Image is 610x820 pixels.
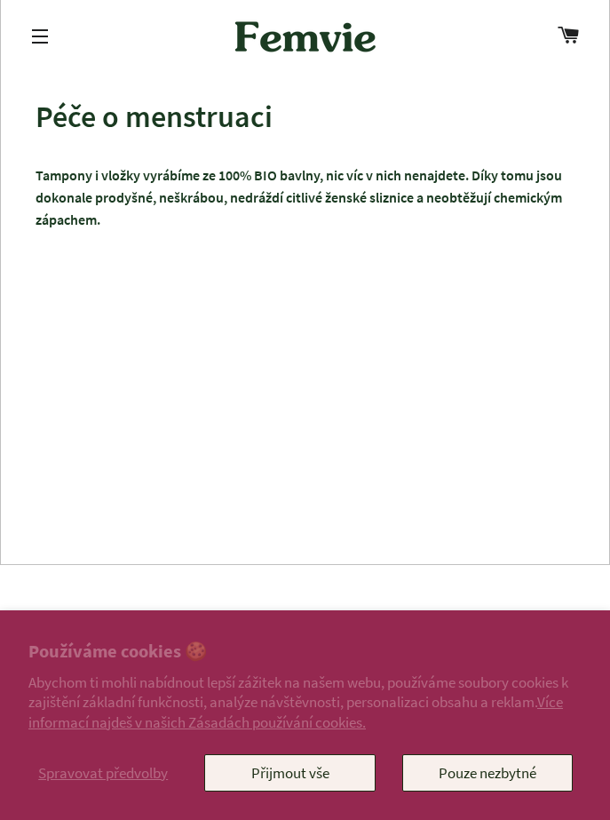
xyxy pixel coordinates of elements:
p: Abychom ti mohli nabídnout lepší zážitek na našem webu, používáme soubory cookies k zajištění zák... [28,673,582,731]
button: Přijmout vše [204,754,375,792]
img: Femvie [226,9,385,64]
h2: Používáme cookies 🍪 [28,639,582,665]
h2: Péče o menstruaci [36,98,575,136]
span: Spravovat předvolby [38,763,168,783]
a: Více informací najdeš v našich Zásadách používání cookies. [28,692,563,731]
p: Tampony i vložky vyrábíme ze 100% BIO bavlny, nic víc v nich nenajdete. Díky tomu jsou dokonale p... [36,164,575,253]
button: Spravovat předvolby [28,754,178,792]
button: Pouze nezbytné [402,754,573,792]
